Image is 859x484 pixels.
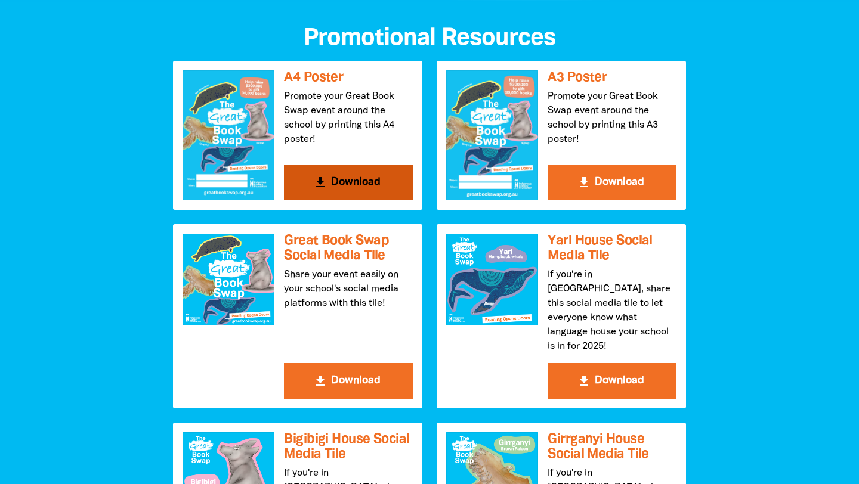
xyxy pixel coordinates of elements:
[284,234,413,263] h3: Great Book Swap Social Media Tile
[284,70,413,85] h3: A4 Poster
[284,363,413,399] button: get_app Download
[577,175,591,190] i: get_app
[577,374,591,388] i: get_app
[183,70,274,200] img: A4 Poster
[548,432,676,461] h3: Girrganyi House Social Media Tile
[446,70,538,200] img: A3 Poster
[313,175,327,190] i: get_app
[313,374,327,388] i: get_app
[548,165,676,200] button: get_app Download
[548,234,676,263] h3: Yari House Social Media Tile
[284,432,413,461] h3: Bigibigi House Social Media Tile
[548,70,676,85] h3: A3 Poster
[548,363,676,399] button: get_app Download
[304,27,555,49] span: Promotional Resources
[284,165,413,200] button: get_app Download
